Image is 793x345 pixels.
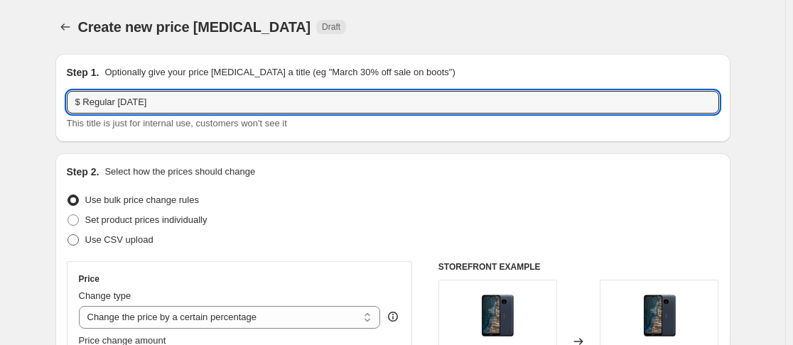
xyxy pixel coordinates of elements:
p: Select how the prices should change [104,165,255,179]
h6: STOREFRONT EXAMPLE [438,261,719,273]
span: Set product prices individually [85,214,207,225]
span: Change type [79,290,131,301]
span: This title is just for internal use, customers won't see it [67,118,287,128]
h3: Price [79,273,99,285]
button: Price change jobs [55,17,75,37]
input: 30% off holiday sale [67,91,719,114]
span: Draft [322,21,340,33]
span: Use CSV upload [85,234,153,245]
h2: Step 2. [67,165,99,179]
div: help [386,310,400,324]
p: Optionally give your price [MEDICAL_DATA] a title (eg "March 30% off sale on boots") [104,65,455,80]
span: Create new price [MEDICAL_DATA] [78,19,311,35]
img: NokiaC20azul_80x.jpg [631,287,688,344]
span: Use bulk price change rules [85,195,199,205]
img: NokiaC20azul_80x.jpg [469,287,526,344]
h2: Step 1. [67,65,99,80]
